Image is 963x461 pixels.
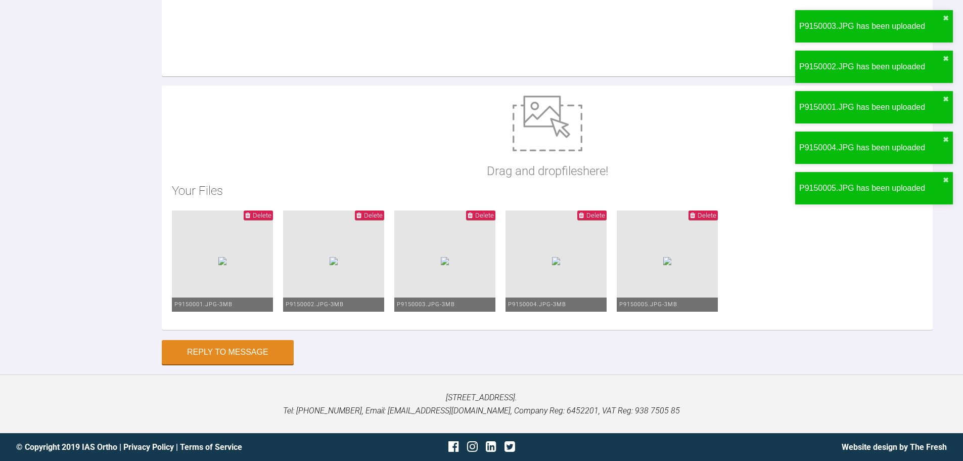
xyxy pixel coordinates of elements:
span: Delete [475,212,494,219]
span: P9150003.JPG - 3MB [397,301,455,308]
button: close [943,55,949,63]
button: close [943,136,949,144]
button: close [943,14,949,22]
a: Privacy Policy [123,442,174,452]
span: Delete [586,212,605,219]
span: P9150001.JPG - 3MB [174,301,233,308]
span: Delete [253,212,271,219]
div: P9150004.JPG has been uploaded [799,141,943,154]
img: 9ea31e5a-bc03-4ee4-9d77-6a41249ef9be [330,257,338,265]
img: 66f33bb6-c014-41ab-a11a-1199ca68c381 [663,257,671,265]
span: P9150004.JPG - 3MB [508,301,566,308]
div: P9150002.JPG has been uploaded [799,60,943,73]
img: e94702af-2d22-4fde-9d2b-faf84371b6ec [441,257,449,265]
span: P9150002.JPG - 3MB [286,301,344,308]
img: a39777d3-a20a-4466-81f3-16cf47384d93 [552,257,560,265]
a: Terms of Service [180,442,242,452]
p: Drag and drop files here! [487,161,608,181]
img: a725fcdf-9673-4b74-9726-e3ca735f26a6 [218,257,226,265]
span: Delete [364,212,383,219]
div: © Copyright 2019 IAS Ortho | | [16,441,327,454]
div: P9150001.JPG has been uploaded [799,101,943,114]
span: Delete [698,212,716,219]
h2: Your Files [172,181,923,200]
p: [STREET_ADDRESS]. Tel: [PHONE_NUMBER], Email: [EMAIL_ADDRESS][DOMAIN_NAME], Company Reg: 6452201,... [16,391,947,417]
div: P9150003.JPG has been uploaded [799,20,943,33]
button: close [943,176,949,184]
a: Website design by The Fresh [842,442,947,452]
button: Reply to Message [162,340,294,364]
button: close [943,95,949,103]
div: P9150005.JPG has been uploaded [799,182,943,195]
span: P9150005.JPG - 3MB [619,301,677,308]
